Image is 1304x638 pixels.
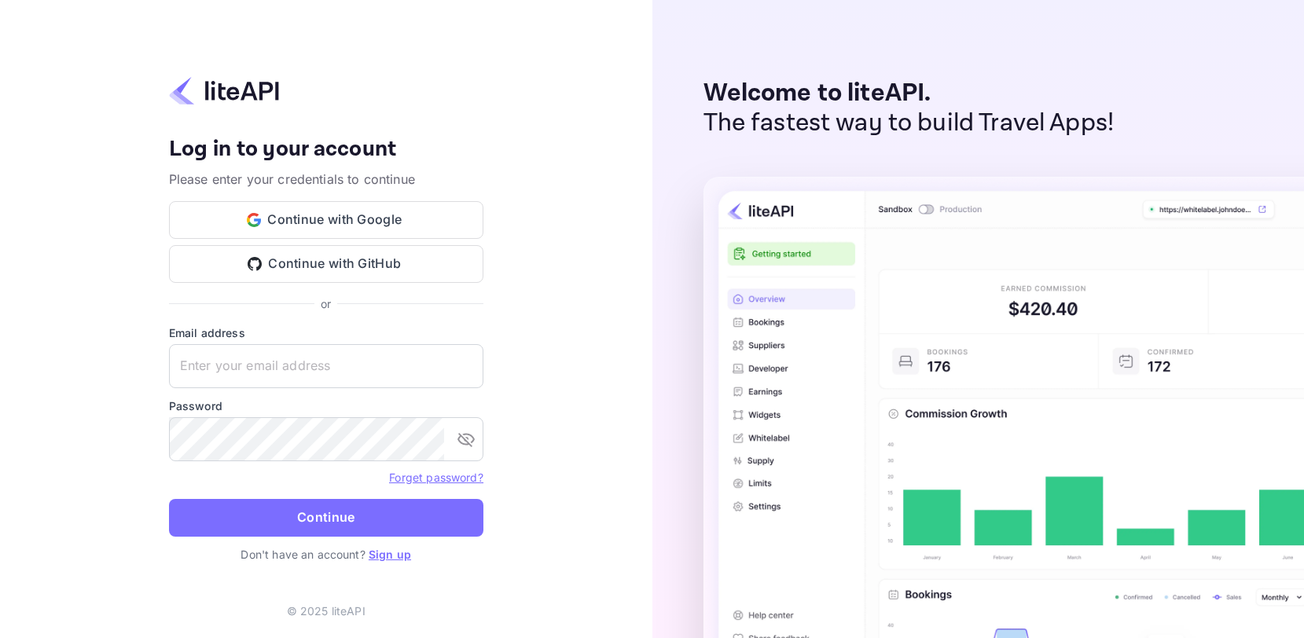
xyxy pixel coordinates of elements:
label: Email address [169,324,483,341]
img: liteapi [169,75,279,106]
p: Welcome to liteAPI. [703,79,1115,108]
a: Forget password? [389,471,483,484]
button: toggle password visibility [450,423,482,455]
a: Forget password? [389,469,483,485]
p: Don't have an account? [169,546,483,563]
p: The fastest way to build Travel Apps! [703,108,1115,138]
h4: Log in to your account [169,136,483,163]
label: Password [169,398,483,414]
p: © 2025 liteAPI [287,603,365,619]
p: or [321,295,331,312]
a: Sign up [369,548,411,561]
p: Please enter your credentials to continue [169,170,483,189]
button: Continue with GitHub [169,245,483,283]
button: Continue with Google [169,201,483,239]
input: Enter your email address [169,344,483,388]
button: Continue [169,499,483,537]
